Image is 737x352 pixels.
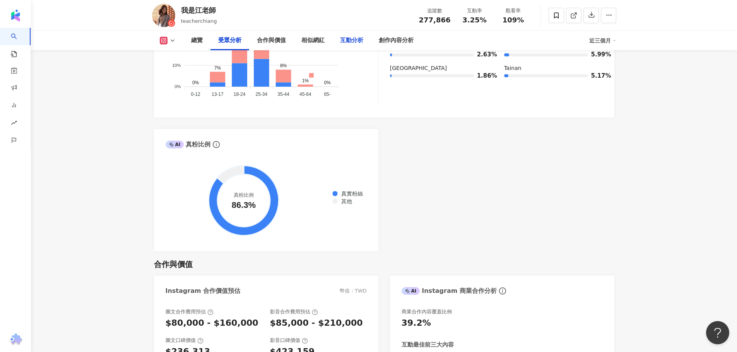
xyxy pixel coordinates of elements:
[335,190,363,197] span: 真實粉絲
[324,92,330,97] tspan: 65-
[402,341,454,349] div: 互動最佳前三大內容
[233,92,245,97] tspan: 18-24
[9,9,22,22] img: logo icon
[212,92,224,97] tspan: 13-17
[166,308,214,315] div: 圖文合作費用預估
[340,287,367,294] div: 幣值：TWD
[218,36,241,45] div: 受眾分析
[255,92,267,97] tspan: 25-34
[212,140,221,149] span: info-circle
[499,7,528,15] div: 觀看率
[277,92,289,97] tspan: 35-44
[419,16,451,24] span: 277,866
[154,259,193,270] div: 合作與價值
[181,18,217,24] span: teacherchiang
[166,287,241,295] div: Instagram 合作價值預估
[270,308,318,315] div: 影音合作費用預估
[498,286,507,296] span: info-circle
[166,317,258,329] div: $80,000 - $160,000
[172,63,181,68] tspan: 10%
[8,333,23,346] img: chrome extension
[390,65,489,72] div: [GEOGRAPHIC_DATA]
[402,317,431,329] div: 39.2%
[335,198,352,204] span: 其他
[402,287,497,295] div: Instagram 商業合作分析
[152,4,175,27] img: KOL Avatar
[402,287,420,295] div: AI
[191,92,200,97] tspan: 0-12
[166,141,184,148] div: AI
[166,140,211,149] div: 真粉比例
[477,52,489,58] span: 2.63%
[589,34,616,47] div: 近三個月
[419,7,451,15] div: 追蹤數
[270,317,363,329] div: $85,000 - $210,000
[504,65,603,72] div: Tainan
[706,321,729,344] iframe: Help Scout Beacon - Open
[591,52,603,58] span: 5.99%
[477,73,489,79] span: 1.86%
[191,36,203,45] div: 總覽
[591,73,603,79] span: 5.17%
[503,16,524,24] span: 109%
[379,36,414,45] div: 創作內容分析
[340,36,363,45] div: 互動分析
[257,36,286,45] div: 合作與價值
[402,308,452,315] div: 商業合作內容覆蓋比例
[181,5,217,15] div: 我是江老師
[11,115,17,133] span: rise
[460,7,489,15] div: 互動率
[301,36,325,45] div: 相似網紅
[462,16,486,24] span: 3.25%
[166,337,203,344] div: 圖文口碑價值
[270,337,308,344] div: 影音口碑價值
[11,28,26,58] a: search
[174,84,181,89] tspan: 0%
[299,92,311,97] tspan: 45-64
